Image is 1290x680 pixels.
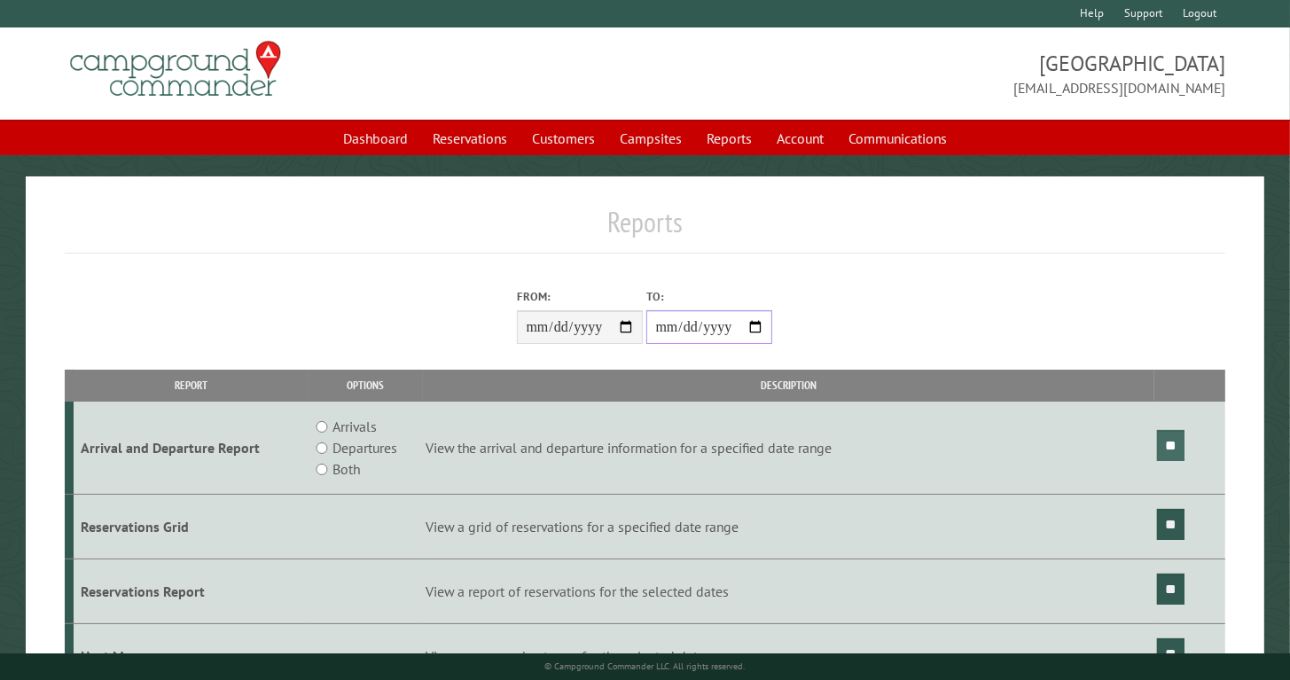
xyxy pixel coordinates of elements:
label: Departures [332,437,397,458]
th: Description [423,370,1155,401]
a: Campsites [609,121,692,155]
td: Reservations Grid [74,495,309,559]
td: Arrival and Departure Report [74,402,309,495]
img: Campground Commander [65,35,286,104]
label: Arrivals [332,416,377,437]
h1: Reports [65,205,1226,254]
a: Account [766,121,834,155]
label: From: [517,288,643,305]
th: Options [309,370,423,401]
label: Both [332,458,360,480]
a: Customers [521,121,606,155]
a: Reservations [422,121,518,155]
a: Reports [696,121,762,155]
td: Reservations Report [74,559,309,623]
td: View a report of reservations for the selected dates [423,559,1155,623]
td: View a grid of reservations for a specified date range [423,495,1155,559]
td: View the arrival and departure information for a specified date range [423,402,1155,495]
a: Communications [838,121,958,155]
th: Report [74,370,309,401]
small: © Campground Commander LLC. All rights reserved. [544,660,745,672]
label: To: [646,288,772,305]
a: Dashboard [332,121,418,155]
span: [GEOGRAPHIC_DATA] [EMAIL_ADDRESS][DOMAIN_NAME] [645,49,1226,98]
